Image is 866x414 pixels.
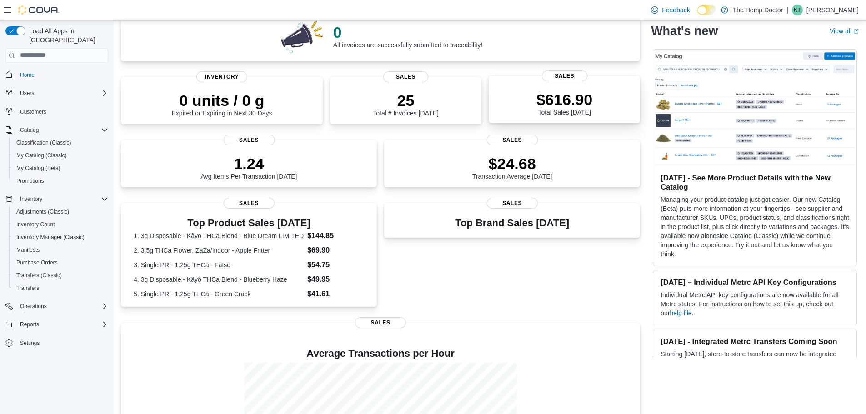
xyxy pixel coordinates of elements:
button: Users [16,88,38,99]
img: Cova [18,5,59,15]
dt: 5. Single PR - 1.25g THCa - Green Crack [134,289,304,299]
span: Adjustments (Classic) [16,208,69,215]
button: Promotions [9,175,112,187]
div: Transaction Average [DATE] [472,155,552,180]
span: Sales [487,198,538,209]
button: Inventory [16,194,46,205]
a: Inventory Count [13,219,59,230]
button: Users [2,87,112,100]
span: Transfers (Classic) [16,272,62,279]
a: My Catalog (Beta) [13,163,64,174]
dt: 4. 3g Disposable - Kãyö THCa Blend - Blueberry Haze [134,275,304,284]
div: Total # Invoices [DATE] [373,91,438,117]
span: Sales [224,198,275,209]
span: Feedback [662,5,690,15]
span: Purchase Orders [13,257,108,268]
p: $24.68 [472,155,552,173]
button: Catalog [16,125,42,135]
a: Classification (Classic) [13,137,75,148]
dt: 1. 3g Disposable - Kãyö THCa Blend - Blue Dream LIMITED [134,231,304,240]
span: Manifests [16,246,40,254]
p: 25 [373,91,438,110]
button: Customers [2,105,112,118]
button: My Catalog (Beta) [9,162,112,175]
h3: [DATE] - See More Product Details with the New Catalog [661,173,849,191]
span: Inventory Manager (Classic) [16,234,85,241]
a: Settings [16,338,43,349]
span: Transfers (Classic) [13,270,108,281]
p: Managing your product catalog just got easier. Our new Catalog (Beta) puts more information at yo... [661,195,849,259]
a: Transfers (Classic) [13,270,65,281]
button: Reports [2,318,112,331]
p: | [786,5,788,15]
span: Sales [487,135,538,145]
span: Inventory Count [13,219,108,230]
p: [PERSON_NAME] [806,5,859,15]
div: Kyle Trask [792,5,803,15]
p: 1.24 [201,155,297,173]
span: Transfers [16,284,39,292]
a: Customers [16,106,50,117]
span: KT [794,5,801,15]
span: Customers [20,108,46,115]
span: Inventory Manager (Classic) [13,232,108,243]
span: Sales [383,71,429,82]
span: Home [20,71,35,79]
dd: $41.61 [307,289,364,299]
a: Inventory Manager (Classic) [13,232,88,243]
button: Home [2,68,112,81]
a: View allExternal link [830,27,859,35]
span: My Catalog (Beta) [13,163,108,174]
p: 0 units / 0 g [172,91,272,110]
span: Promotions [13,175,108,186]
span: Sales [355,317,406,328]
div: Total Sales [DATE] [536,90,592,116]
button: My Catalog (Classic) [9,149,112,162]
button: Inventory Count [9,218,112,231]
span: Inventory Count [16,221,55,228]
h3: Top Product Sales [DATE] [134,218,364,229]
span: Manifests [13,244,108,255]
span: Reports [20,321,39,328]
span: Inventory [20,195,42,203]
span: Catalog [16,125,108,135]
span: Promotions [16,177,44,185]
button: Purchase Orders [9,256,112,269]
a: Transfers [13,283,43,294]
span: Purchase Orders [16,259,58,266]
p: $616.90 [536,90,592,109]
span: Inventory [16,194,108,205]
h3: [DATE] – Individual Metrc API Key Configurations [661,278,849,287]
dd: $49.95 [307,274,364,285]
span: Operations [16,301,108,312]
h3: [DATE] - Integrated Metrc Transfers Coming Soon [661,337,849,346]
span: Customers [16,106,108,117]
span: Home [16,69,108,80]
button: Transfers [9,282,112,294]
span: Catalog [20,126,39,134]
img: 0 [279,18,326,54]
span: Operations [20,303,47,310]
button: Manifests [9,244,112,256]
button: Inventory [2,193,112,205]
dt: 2. 3.5g THCa Flower, ZaZa/Indoor - Apple Fritter [134,246,304,255]
h3: Top Brand Sales [DATE] [455,218,569,229]
a: Feedback [647,1,693,19]
span: Classification (Classic) [16,139,71,146]
a: Manifests [13,244,43,255]
span: Classification (Classic) [13,137,108,148]
p: 0 [333,23,482,41]
span: Inventory [196,71,247,82]
span: Users [16,88,108,99]
span: Settings [16,337,108,349]
span: Load All Apps in [GEOGRAPHIC_DATA] [25,26,108,45]
button: Inventory Manager (Classic) [9,231,112,244]
span: Settings [20,339,40,347]
span: My Catalog (Classic) [13,150,108,161]
button: Settings [2,336,112,349]
a: My Catalog (Classic) [13,150,70,161]
span: Adjustments (Classic) [13,206,108,217]
div: All invoices are successfully submitted to traceability! [333,23,482,49]
h4: Average Transactions per Hour [128,348,633,359]
dd: $69.90 [307,245,364,256]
